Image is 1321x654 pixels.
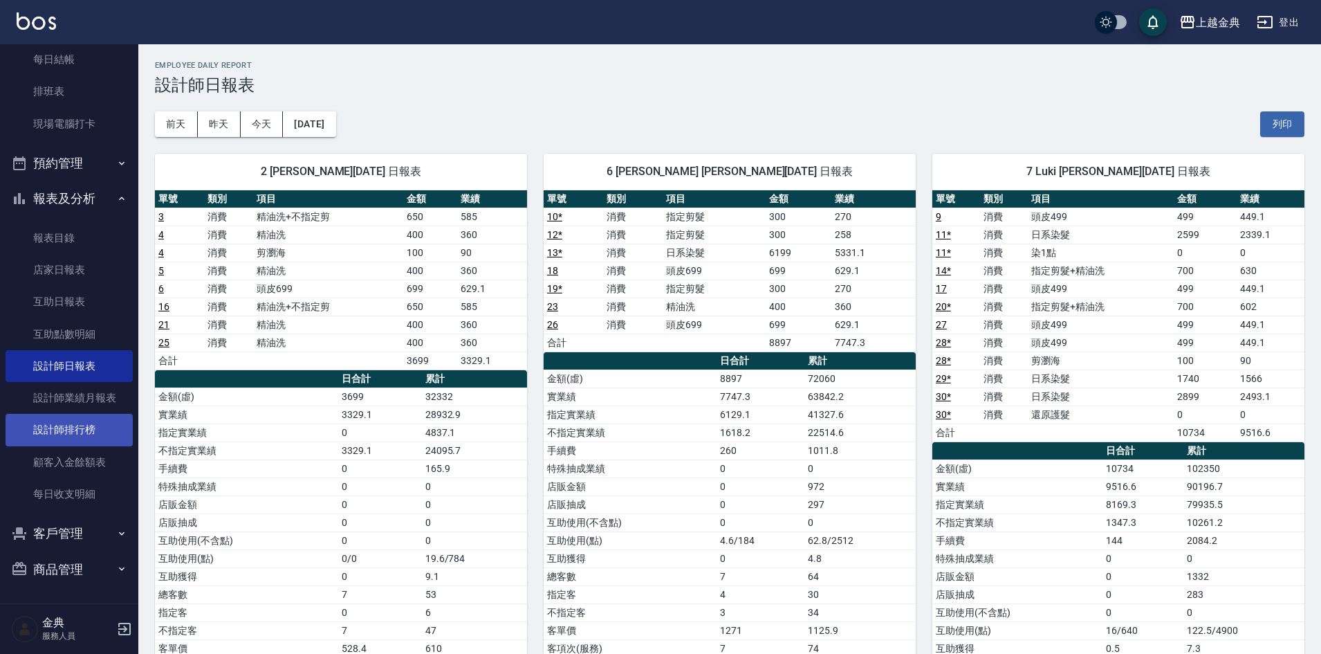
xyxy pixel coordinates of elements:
[422,567,527,585] td: 9.1
[932,478,1102,496] td: 實業績
[241,111,284,137] button: 今天
[544,478,717,496] td: 店販金額
[544,424,717,442] td: 不指定實業績
[338,496,422,514] td: 0
[155,352,204,370] td: 合計
[831,316,916,334] td: 629.1
[544,532,717,549] td: 互助使用(點)
[804,496,916,514] td: 297
[158,283,164,294] a: 6
[831,226,916,244] td: 258
[936,283,947,294] a: 17
[831,298,916,316] td: 360
[980,208,1028,226] td: 消費
[17,12,56,30] img: Logo
[804,424,916,442] td: 22514.6
[1237,406,1304,424] td: 0
[1028,226,1174,244] td: 日系染髮
[6,478,133,510] a: 每日收支明細
[1028,352,1174,370] td: 剪瀏海
[338,603,422,621] td: 0
[980,370,1028,388] td: 消費
[42,616,113,630] h5: 金典
[204,316,253,334] td: 消費
[6,181,133,217] button: 報表及分析
[544,334,603,352] td: 合計
[204,298,253,316] td: 消費
[1174,226,1237,244] td: 2599
[980,298,1028,316] td: 消費
[1102,478,1183,496] td: 9516.6
[717,549,804,567] td: 0
[422,406,527,424] td: 28932.9
[338,514,422,532] td: 0
[1237,334,1304,352] td: 449.1
[717,478,804,496] td: 0
[338,532,422,549] td: 0
[804,352,916,370] th: 累計
[1237,226,1304,244] td: 2339.1
[457,298,527,316] td: 585
[603,316,663,334] td: 消費
[717,460,804,478] td: 0
[155,424,338,442] td: 指定實業績
[544,549,717,567] td: 互助獲得
[6,446,133,478] a: 顧客入金餘額表
[422,460,527,478] td: 165.9
[1028,334,1174,352] td: 頭皮499
[544,190,916,352] table: a dense table
[1183,603,1304,621] td: 0
[155,190,527,370] table: a dense table
[457,280,527,298] td: 629.1
[831,280,916,298] td: 270
[422,549,527,567] td: 19.6/784
[6,44,133,75] a: 每日結帳
[422,424,527,442] td: 4837.1
[1237,208,1304,226] td: 449.1
[422,603,527,621] td: 6
[155,478,338,496] td: 特殊抽成業績
[6,108,133,140] a: 現場電腦打卡
[338,406,422,424] td: 3329.1
[155,111,198,137] button: 前天
[980,226,1028,244] td: 消費
[403,244,457,262] td: 100
[403,208,457,226] td: 650
[158,211,164,222] a: 3
[663,208,766,226] td: 指定剪髮
[338,585,422,603] td: 7
[158,265,164,276] a: 5
[547,301,558,312] a: 23
[403,298,457,316] td: 650
[1028,406,1174,424] td: 還原護髮
[403,280,457,298] td: 699
[766,244,831,262] td: 6199
[1183,478,1304,496] td: 90196.7
[457,244,527,262] td: 90
[932,460,1102,478] td: 金額(虛)
[1174,406,1237,424] td: 0
[717,603,804,621] td: 3
[560,165,899,179] span: 6 [PERSON_NAME] [PERSON_NAME][DATE] 日報表
[804,532,916,549] td: 62.8/2512
[804,406,916,424] td: 41327.6
[1174,424,1237,442] td: 10734
[198,111,241,137] button: 昨天
[403,190,457,208] th: 金額
[1183,460,1304,478] td: 102350
[1237,262,1304,280] td: 630
[544,496,717,514] td: 店販抽成
[932,190,980,208] th: 單號
[155,514,338,532] td: 店販抽成
[204,244,253,262] td: 消費
[1174,298,1237,316] td: 700
[155,549,338,567] td: 互助使用(點)
[717,370,804,388] td: 8897
[204,190,253,208] th: 類別
[204,226,253,244] td: 消費
[936,319,947,330] a: 27
[422,388,527,406] td: 32332
[6,516,133,552] button: 客戶管理
[1237,424,1304,442] td: 9516.6
[1174,334,1237,352] td: 499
